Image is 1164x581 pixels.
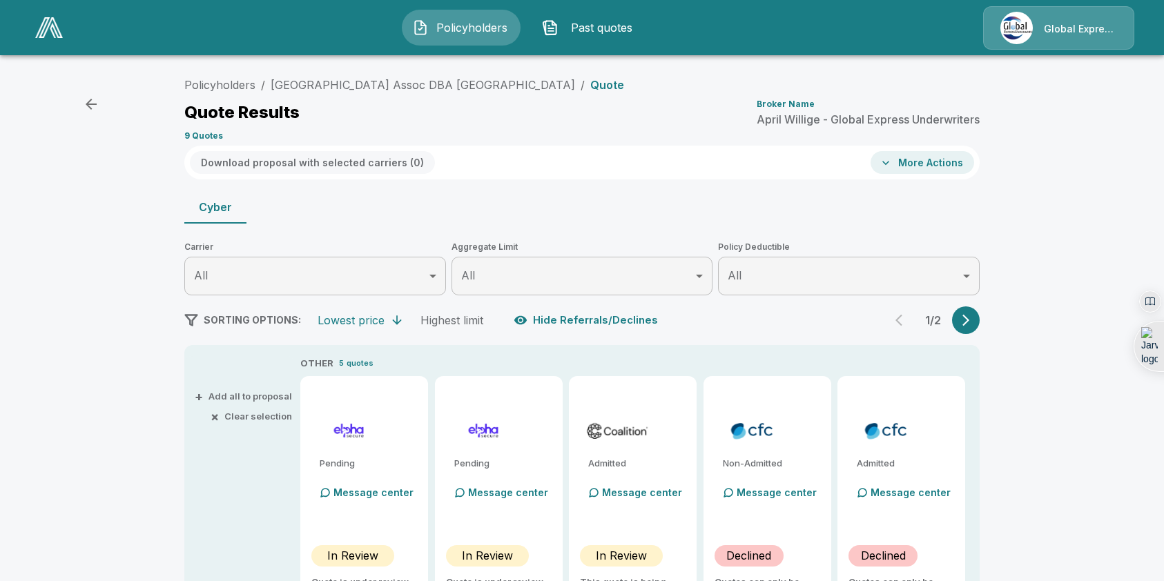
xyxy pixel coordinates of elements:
p: In Review [327,547,378,564]
li: / [581,77,585,93]
span: × [211,412,219,421]
p: Message center [602,485,682,500]
img: AA Logo [35,17,63,38]
p: Quote [590,79,624,90]
p: Message center [871,485,951,500]
nav: breadcrumb [184,77,624,93]
li: / [261,77,265,93]
p: Message center [333,485,414,500]
p: Global Express Underwriters [1044,22,1117,36]
p: Admitted [857,459,954,468]
button: More Actions [871,151,974,174]
a: Policyholders [184,78,255,92]
img: Agency Icon [1000,12,1033,44]
p: Broker Name [757,100,815,108]
p: Quote Results [184,104,300,121]
div: Highest limit [420,313,483,327]
span: Policy Deductible [718,240,980,254]
button: Cyber [184,190,246,224]
span: Policyholders [434,19,510,36]
img: coalitioncyberadmitted [585,420,650,441]
p: Pending [320,459,417,468]
a: [GEOGRAPHIC_DATA] Assoc DBA [GEOGRAPHIC_DATA] [271,78,575,92]
img: elphacyberstandard [452,420,516,441]
p: quotes [347,357,374,369]
p: April Willige - Global Express Underwriters [757,114,980,125]
button: Past quotes IconPast quotes [532,10,650,46]
span: Carrier [184,240,446,254]
p: Admitted [588,459,686,468]
button: +Add all to proposal [197,392,292,401]
p: Message center [737,485,817,500]
span: SORTING OPTIONS: [204,314,301,326]
p: Non-Admitted [723,459,820,468]
p: In Review [462,547,513,564]
img: Past quotes Icon [542,19,559,36]
p: Declined [726,547,771,564]
img: cfccyber [720,420,784,441]
span: Past quotes [564,19,640,36]
img: elphacyberenhanced [317,420,381,441]
img: Policyholders Icon [412,19,429,36]
div: Lowest price [318,313,385,327]
p: OTHER [300,357,333,371]
p: Declined [861,547,906,564]
img: cfccyberadmitted [854,420,918,441]
p: 5 [339,357,344,369]
span: All [728,268,741,282]
span: Aggregate Limit [452,240,713,254]
button: Policyholders IconPolicyholders [402,10,521,46]
button: Hide Referrals/Declines [511,307,663,333]
p: In Review [596,547,647,564]
a: Agency IconGlobal Express Underwriters [983,6,1134,50]
button: Download proposal with selected carriers (0) [190,151,435,174]
span: All [194,268,208,282]
span: All [461,268,475,282]
p: 1 / 2 [919,315,947,326]
span: + [195,392,203,401]
p: Message center [468,485,548,500]
p: Pending [454,459,552,468]
button: ×Clear selection [213,412,292,421]
p: 9 Quotes [184,132,223,140]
